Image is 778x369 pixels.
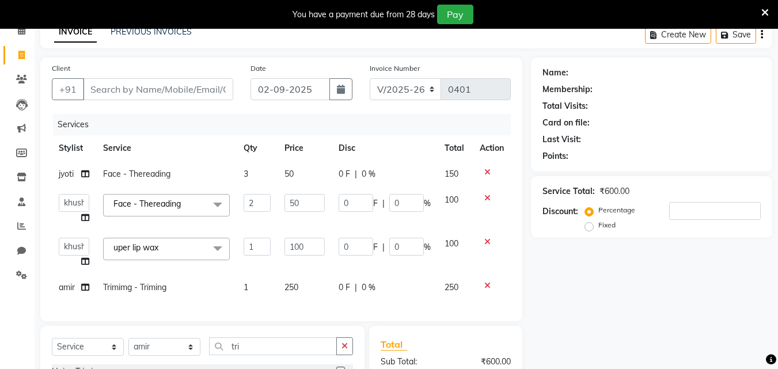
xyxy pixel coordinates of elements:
div: Sub Total: [372,356,446,368]
label: Client [52,63,70,74]
div: ₹600.00 [446,356,519,368]
th: Stylist [52,135,96,161]
span: % [424,197,431,210]
div: Membership: [542,83,593,96]
span: F [373,241,378,253]
th: Price [278,135,331,161]
span: 1 [244,282,248,292]
div: ₹600.00 [599,185,629,197]
div: Card on file: [542,117,590,129]
a: x [181,199,186,209]
span: 100 [445,195,458,205]
span: F [373,197,378,210]
th: Service [96,135,237,161]
span: jyoti [59,169,74,179]
a: x [158,242,164,253]
button: Pay [437,5,473,24]
label: Invoice Number [370,63,420,74]
div: Discount: [542,206,578,218]
span: | [382,197,385,210]
label: Percentage [598,205,635,215]
div: Last Visit: [542,134,581,146]
th: Total [438,135,473,161]
button: Save [716,26,756,44]
span: uper lip wax [113,242,158,253]
span: Face - Thereading [113,199,181,209]
th: Disc [332,135,438,161]
button: Create New [645,26,711,44]
span: 0 F [339,168,350,180]
span: | [355,168,357,180]
span: 150 [445,169,458,179]
span: | [355,281,357,294]
div: Total Visits: [542,100,588,112]
span: amir [59,282,75,292]
th: Qty [237,135,278,161]
span: 0 % [362,168,375,180]
button: +91 [52,78,84,100]
span: 100 [445,238,458,249]
span: Trimimg - Triming [103,282,166,292]
span: 0 F [339,281,350,294]
a: INVOICE [54,22,97,43]
span: Total [381,338,407,351]
div: You have a payment due from 28 days [293,9,435,21]
div: Service Total: [542,185,595,197]
input: Search by Name/Mobile/Email/Code [83,78,233,100]
span: 250 [284,282,298,292]
a: PREVIOUS INVOICES [111,26,192,37]
span: Face - Thereading [103,169,170,179]
div: Points: [542,150,568,162]
span: 0 % [362,281,375,294]
input: Search or Scan [209,337,337,355]
div: Services [53,114,519,135]
span: % [424,241,431,253]
div: Name: [542,67,568,79]
label: Date [251,63,266,74]
span: 50 [284,169,294,179]
span: | [382,241,385,253]
th: Action [473,135,511,161]
span: 250 [445,282,458,292]
span: 3 [244,169,248,179]
label: Fixed [598,220,616,230]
